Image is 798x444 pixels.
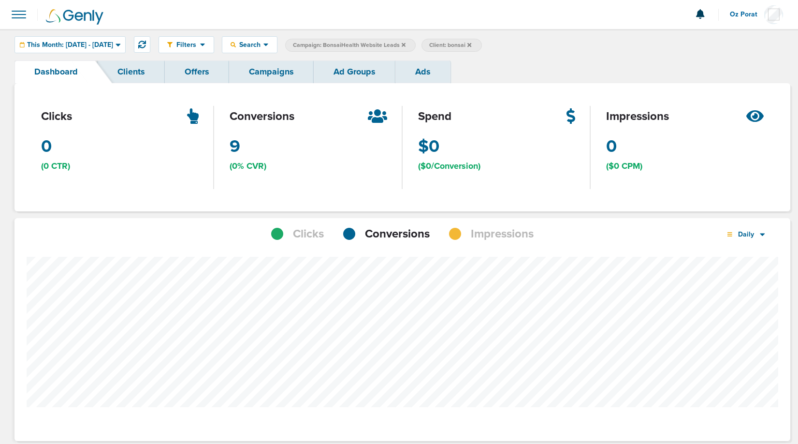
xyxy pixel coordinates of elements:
span: 0 [606,134,617,159]
span: 0 [41,134,52,159]
span: spend [418,108,451,125]
span: $0 [418,134,439,159]
span: 9 [230,134,240,159]
a: Campaigns [229,60,314,83]
span: impressions [606,108,669,125]
a: Clients [98,60,165,83]
span: ($0/Conversion) [418,160,480,172]
span: Impressions [471,226,534,242]
span: (0% CVR) [230,160,266,172]
span: Search [236,41,263,49]
span: Conversions [365,226,430,242]
a: Dashboard [15,60,98,83]
span: Daily [732,230,760,238]
span: Client: bonsai [429,41,471,49]
span: Filters [173,41,200,49]
span: ($0 CPM) [606,160,642,172]
a: Offers [165,60,229,83]
a: Ads [395,60,450,83]
span: clicks [41,108,72,125]
span: Campaign: BonsaiHealth Website Leads [293,41,406,49]
span: Oz Porat [730,11,764,18]
span: This Month: [DATE] - [DATE] [27,42,113,48]
img: Genly [46,9,103,25]
a: Ad Groups [314,60,395,83]
span: conversions [230,108,294,125]
span: (0 CTR) [41,160,70,172]
span: Clicks [293,226,324,242]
